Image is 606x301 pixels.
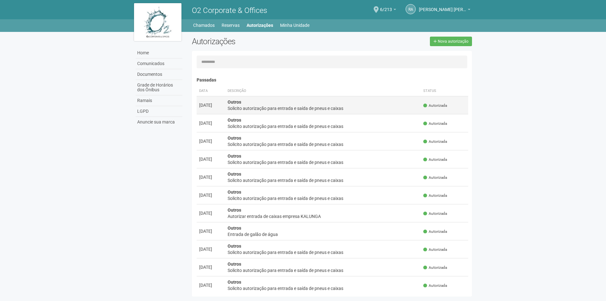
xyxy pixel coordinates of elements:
div: [DATE] [199,120,223,126]
a: [PERSON_NAME] [PERSON_NAME] [419,8,470,13]
strong: Outros [228,190,241,195]
div: Autorizar entrada de caixas empresa KALUNGA [228,213,419,220]
strong: Outros [228,99,241,105]
a: Reservas [222,21,240,30]
div: Solicito autorização para entrada e saída de pneus e caixas [228,123,419,129]
div: [DATE] [199,156,223,162]
a: Comunicados [136,58,182,69]
span: Autorizada [423,139,447,144]
a: RA [406,4,416,14]
a: Chamados [193,21,215,30]
a: Ramais [136,95,182,106]
span: Autorizada [423,175,447,180]
span: Autorizada [423,157,447,162]
span: Autorizada [423,265,447,270]
th: Data [197,86,225,96]
a: Autorizações [247,21,273,30]
div: [DATE] [199,174,223,180]
h4: Passadas [197,78,468,82]
h2: Autorizações [192,37,327,46]
strong: Outros [228,154,241,159]
div: [DATE] [199,228,223,234]
a: Grade de Horários dos Ônibus [136,80,182,95]
span: Autorizada [423,247,447,252]
span: Nova autorização [438,39,468,44]
a: Documentos [136,69,182,80]
strong: Outros [228,208,241,213]
span: 6/213 [380,1,392,12]
div: Entrada de galão de água [228,231,419,238]
div: Solicito autorização para entrada e saída de pneus e caixas [228,195,419,202]
div: Solicito autorização para entrada e saída de pneus e caixas [228,159,419,166]
span: Autorizada [423,229,447,234]
div: [DATE] [199,210,223,216]
span: Autorizada [423,283,447,288]
span: Autorizada [423,103,447,108]
a: Home [136,48,182,58]
div: Solicito autorização para entrada e saída de pneus e caixas [228,177,419,184]
div: Solicito autorização para entrada e saída de pneus e caixas [228,105,419,111]
strong: Outros [228,280,241,285]
th: Status [421,86,468,96]
a: 6/213 [380,8,396,13]
strong: Outros [228,244,241,249]
span: Autorizada [423,193,447,198]
div: [DATE] [199,138,223,144]
strong: Outros [228,226,241,231]
strong: Outros [228,172,241,177]
div: [DATE] [199,246,223,252]
a: Anuncie sua marca [136,117,182,127]
a: LGPD [136,106,182,117]
div: Solicito autorização para entrada e saída de pneus e caixas [228,267,419,274]
strong: Outros [228,135,241,141]
div: Solicito autorização para entrada e saída de pneus e caixas [228,141,419,147]
div: Solicito autorização para entrada e saída de pneus e caixas [228,249,419,256]
span: O2 Corporate & Offices [192,6,267,15]
strong: Outros [228,262,241,267]
th: Descrição [225,86,421,96]
img: logo.jpg [134,3,181,41]
span: Autorizada [423,121,447,126]
div: [DATE] [199,102,223,108]
div: [DATE] [199,264,223,270]
div: Solicito autorização para entrada e saída de pneus e caixas [228,285,419,292]
span: ROSANGELA APARECIDA SANTOS HADDAD [419,1,466,12]
div: [DATE] [199,192,223,198]
strong: Outros [228,117,241,123]
span: Autorizada [423,211,447,216]
a: Nova autorização [430,37,472,46]
div: [DATE] [199,282,223,288]
a: Minha Unidade [280,21,309,30]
